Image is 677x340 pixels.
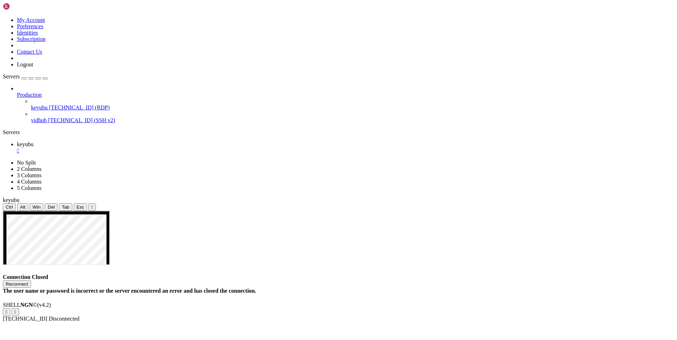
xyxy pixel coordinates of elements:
[77,204,84,210] span: Esc
[17,17,45,23] a: My Account
[37,302,51,308] span: 4.2.0
[6,204,13,210] span: Ctrl
[3,274,48,280] span: Connection Closed
[17,85,674,124] li: Production
[17,61,33,67] a: Logout
[20,204,26,210] span: Alt
[17,148,674,154] a: 
[59,203,72,211] button: Tab
[12,308,19,316] button: 
[30,203,43,211] button: Win
[17,141,33,147] span: keyubu
[17,92,674,98] a: Production
[3,203,16,211] button: Ctrl
[3,129,674,136] div: Servers
[17,185,42,191] a: 5 Columns
[3,302,51,308] span: SHELL ©
[62,204,69,210] span: Tab
[74,203,87,211] button: Esc
[3,280,31,288] button: Reconnect
[17,30,38,36] a: Identities
[31,117,47,123] span: vidhub
[32,204,41,210] span: Win
[17,203,29,211] button: Alt
[31,98,674,111] li: keyubu [TECHNICAL_ID] (RDP)
[3,197,19,203] span: keyubu
[31,105,48,111] span: keyubu
[48,117,115,123] span: [TECHNICAL_ID] (SSH v2)
[17,23,43,29] a: Preferences
[17,172,42,178] a: 3 Columns
[3,316,47,322] span: [TECHNICAL_ID]
[6,309,7,315] div: 
[31,117,674,124] a: vidhub [TECHNICAL_ID] (SSH v2)
[3,73,48,79] a: Servers
[17,160,36,166] a: No Split
[48,204,55,210] span: Del
[17,36,45,42] a: Subscription
[49,316,79,322] span: Disconnected
[20,302,33,308] b: NGN
[3,3,43,10] img: Shellngn
[17,179,42,185] a: 4 Columns
[91,204,93,210] div: 
[14,309,16,315] div: 
[31,105,674,111] a: keyubu [TECHNICAL_ID] (RDP)
[3,308,10,316] button: 
[49,105,110,111] span: [TECHNICAL_ID] (RDP)
[17,141,674,154] a: keyubu
[17,92,42,98] span: Production
[3,73,20,79] span: Servers
[45,203,57,211] button: Del
[3,288,674,294] div: The user name or password is incorrect or the server encountered an error and has closed the conn...
[31,111,674,124] li: vidhub [TECHNICAL_ID] (SSH v2)
[17,49,42,55] a: Contact Us
[17,166,42,172] a: 2 Columns
[89,203,96,211] button: 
